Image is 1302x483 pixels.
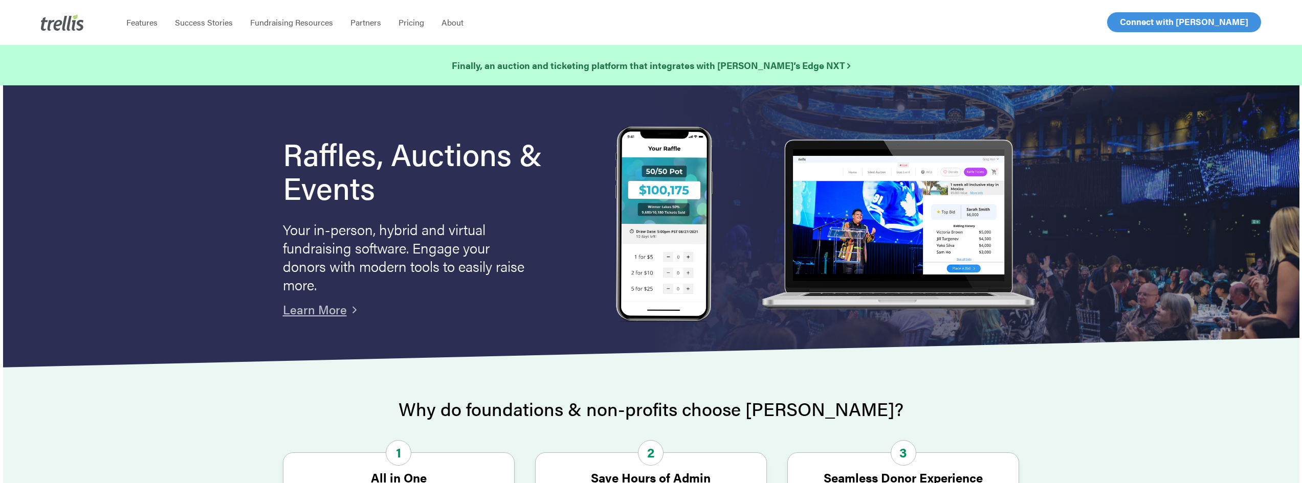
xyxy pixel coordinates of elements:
[175,16,233,28] span: Success Stories
[891,440,916,466] span: 3
[638,440,664,466] span: 2
[241,17,342,28] a: Fundraising Resources
[342,17,390,28] a: Partners
[452,58,850,73] a: Finally, an auction and ticketing platform that integrates with [PERSON_NAME]’s Edge NXT
[126,16,158,28] span: Features
[350,16,381,28] span: Partners
[615,126,713,324] img: Trellis Raffles, Auctions and Event Fundraising
[1107,12,1261,32] a: Connect with [PERSON_NAME]
[41,14,84,31] img: Trellis
[118,17,166,28] a: Features
[386,440,411,466] span: 1
[1120,15,1248,28] span: Connect with [PERSON_NAME]
[399,16,424,28] span: Pricing
[756,140,1040,311] img: rafflelaptop_mac_optim.png
[250,16,333,28] span: Fundraising Resources
[166,17,241,28] a: Success Stories
[390,17,433,28] a: Pricing
[433,17,472,28] a: About
[452,59,850,72] strong: Finally, an auction and ticketing platform that integrates with [PERSON_NAME]’s Edge NXT
[283,399,1020,419] h2: Why do foundations & non-profits choose [PERSON_NAME]?
[283,301,347,318] a: Learn More
[283,220,528,293] p: Your in-person, hybrid and virtual fundraising software. Engage your donors with modern tools to ...
[442,16,464,28] span: About
[283,136,564,204] h1: Raffles, Auctions & Events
